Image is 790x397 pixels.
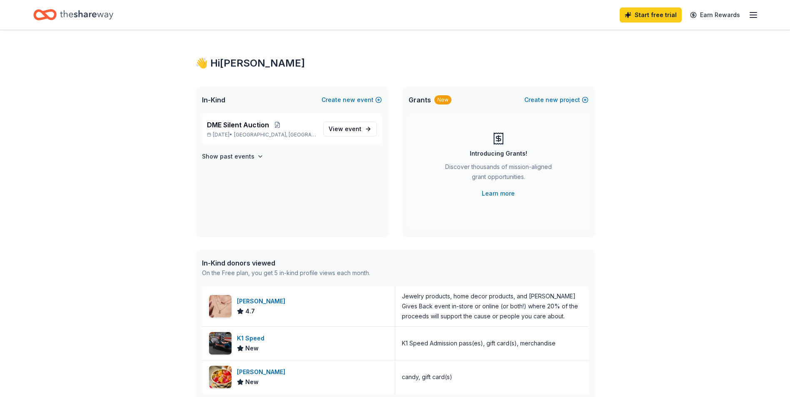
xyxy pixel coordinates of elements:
span: DME Silent Auction [207,120,269,130]
a: Home [33,5,113,25]
div: K1 Speed [237,333,268,343]
span: New [245,377,259,387]
span: 4.7 [245,306,255,316]
span: Grants [409,95,431,105]
span: New [245,343,259,353]
span: In-Kind [202,95,225,105]
button: Createnewproject [524,95,588,105]
a: Earn Rewards [685,7,745,22]
div: In-Kind donors viewed [202,258,370,268]
div: New [434,95,451,104]
div: Discover thousands of mission-aligned grant opportunities. [442,162,555,185]
div: Introducing Grants! [470,149,527,159]
span: new [343,95,355,105]
a: Learn more [482,189,515,198]
div: [PERSON_NAME] [237,296,289,306]
span: event [345,125,361,132]
img: Image for Kendra Scott [209,295,232,318]
span: View [329,124,361,134]
span: new [546,95,558,105]
div: [PERSON_NAME] [237,367,289,377]
div: K1 Speed Admission pass(es), gift card(s), merchandise [402,338,556,348]
div: candy, gift card(s) [402,372,452,382]
button: Createnewevent [321,95,382,105]
div: 👋 Hi [PERSON_NAME] [195,57,595,70]
a: Start free trial [620,7,682,22]
h4: Show past events [202,151,254,161]
div: On the Free plan, you get 5 in-kind profile views each month. [202,268,370,278]
button: Show past events [202,151,264,161]
img: Image for Albanese [209,366,232,388]
img: Image for K1 Speed [209,332,232,355]
span: [GEOGRAPHIC_DATA], [GEOGRAPHIC_DATA] [234,132,316,138]
div: Jewelry products, home decor products, and [PERSON_NAME] Gives Back event in-store or online (or ... [402,291,582,321]
a: View event [323,122,377,136]
p: [DATE] • [207,132,316,138]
